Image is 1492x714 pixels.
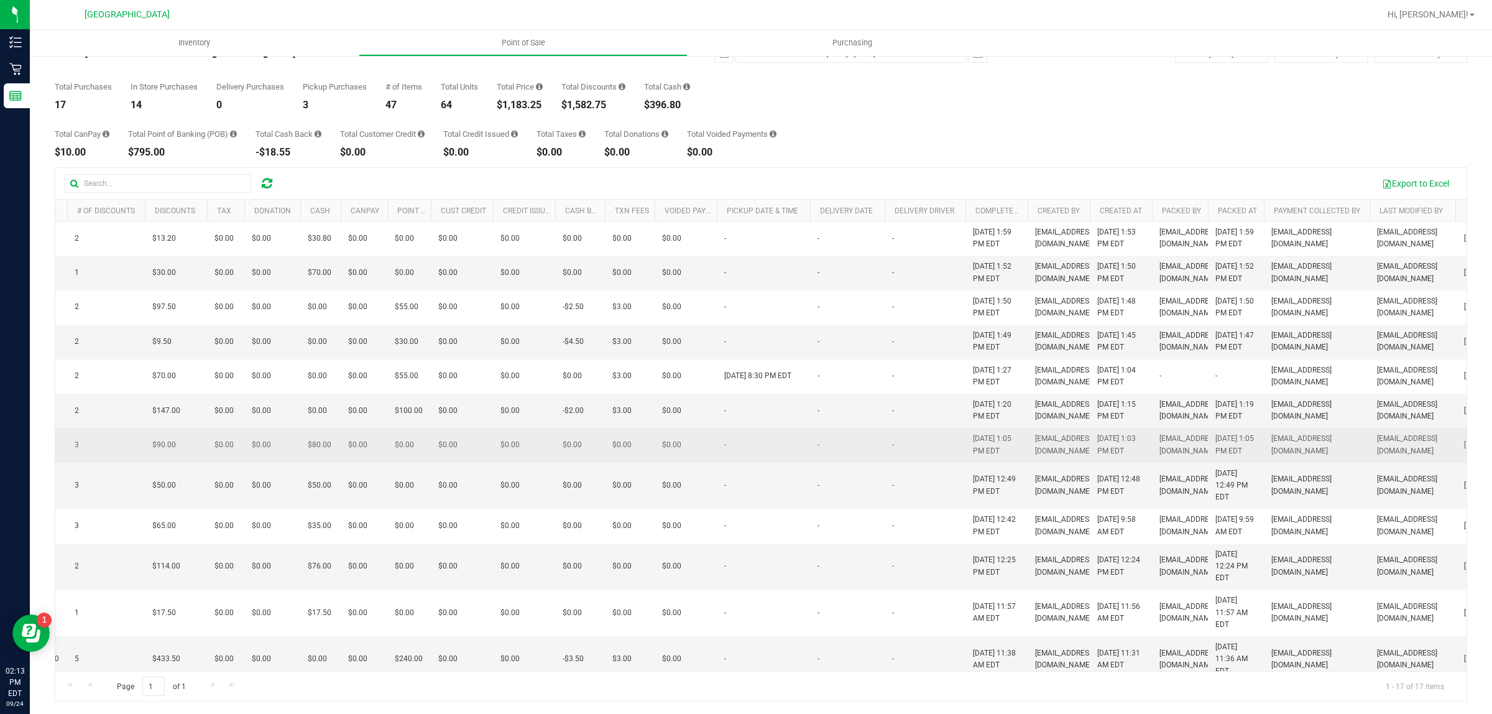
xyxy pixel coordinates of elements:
[973,554,1020,578] span: [DATE] 12:25 PM EDT
[1100,206,1142,215] a: Created At
[612,233,632,244] span: $0.00
[348,267,367,279] span: $0.00
[1215,468,1256,504] span: [DATE] 12:49 PM EDT
[217,206,231,215] a: Tax
[214,233,234,244] span: $0.00
[142,677,165,696] input: 1
[75,520,79,532] span: 3
[1035,554,1095,578] span: [EMAIL_ADDRESS][DOMAIN_NAME]
[724,267,726,279] span: -
[340,147,425,157] div: $0.00
[563,267,582,279] span: $0.00
[438,439,458,451] span: $0.00
[214,301,234,313] span: $0.00
[1215,370,1217,382] span: -
[152,560,180,572] span: $114.00
[820,206,873,215] a: Delivery Date
[1097,364,1144,388] span: [DATE] 1:04 PM EDT
[500,405,520,417] span: $0.00
[973,226,1020,250] span: [DATE] 1:59 PM EDT
[75,480,79,491] span: 3
[308,520,331,532] span: $35.00
[500,233,520,244] span: $0.00
[65,174,251,193] input: Search...
[308,560,331,572] span: $76.00
[5,1,10,13] span: 1
[563,233,582,244] span: $0.00
[1097,554,1144,578] span: [DATE] 12:24 PM EDT
[644,100,690,110] div: $396.80
[1388,9,1468,19] span: Hi, [PERSON_NAME]!
[214,405,234,417] span: $0.00
[1215,330,1256,353] span: [DATE] 1:47 PM EDT
[252,520,271,532] span: $0.00
[561,83,625,91] div: Total Discounts
[1218,206,1257,215] a: Packed At
[395,233,414,244] span: $0.00
[214,267,234,279] span: $0.00
[152,405,180,417] span: $147.00
[1215,433,1256,457] span: [DATE] 1:05 PM EDT
[724,336,726,348] span: -
[315,130,321,138] i: Sum of the cash-back amounts from rounded-up electronic payments for all purchases in the date ra...
[55,44,525,58] h4: Completed Purchases by Facility Report
[1377,433,1449,457] span: [EMAIL_ADDRESS][DOMAIN_NAME]
[9,36,22,49] inline-svg: Inventory
[536,83,543,91] i: Sum of the total prices of all purchases in the date range.
[77,206,135,215] a: # of Discounts
[1159,370,1161,382] span: -
[303,100,367,110] div: 3
[308,439,331,451] span: $80.00
[1215,514,1256,537] span: [DATE] 9:59 AM EDT
[152,301,176,313] span: $97.50
[256,147,321,157] div: -$18.55
[1097,295,1144,319] span: [DATE] 1:48 PM EDT
[724,439,726,451] span: -
[612,480,632,491] span: $0.00
[1035,295,1095,319] span: [EMAIL_ADDRESS][DOMAIN_NAME]
[973,514,1020,537] span: [DATE] 12:42 PM EDT
[500,480,520,491] span: $0.00
[817,267,819,279] span: -
[55,100,112,110] div: 17
[1159,473,1220,497] span: [EMAIL_ADDRESS][DOMAIN_NAME]
[1377,554,1449,578] span: [EMAIL_ADDRESS][DOMAIN_NAME]
[1271,226,1362,250] span: [EMAIL_ADDRESS][DOMAIN_NAME]
[152,233,176,244] span: $13.20
[817,301,819,313] span: -
[1035,226,1095,250] span: [EMAIL_ADDRESS][DOMAIN_NAME]
[612,267,632,279] span: $0.00
[1374,173,1457,194] button: Export to Excel
[438,267,458,279] span: $0.00
[395,405,423,417] span: $100.00
[340,130,425,138] div: Total Customer Credit
[131,83,198,91] div: In Store Purchases
[252,370,271,382] span: $0.00
[612,439,632,451] span: $0.00
[1271,433,1362,457] span: [EMAIL_ADDRESS][DOMAIN_NAME]
[561,100,625,110] div: $1,582.75
[563,520,582,532] span: $0.00
[128,130,237,138] div: Total Point of Banking (POB)
[662,267,681,279] span: $0.00
[55,83,112,91] div: Total Purchases
[216,100,284,110] div: 0
[579,130,586,138] i: Sum of the total taxes for all purchases in the date range.
[152,267,176,279] span: $30.00
[1097,473,1144,497] span: [DATE] 12:48 PM EDT
[75,336,79,348] span: 2
[214,480,234,491] span: $0.00
[563,405,584,417] span: -$2.00
[348,370,367,382] span: $0.00
[892,405,894,417] span: -
[103,130,109,138] i: Sum of the successful, non-voided CanPay payment transactions for all purchases in the date range.
[1377,330,1449,353] span: [EMAIL_ADDRESS][DOMAIN_NAME]
[973,364,1020,388] span: [DATE] 1:27 PM EDT
[724,370,791,382] span: [DATE] 8:30 PM EDT
[563,480,582,491] span: $0.00
[131,100,198,110] div: 14
[348,405,367,417] span: $0.00
[724,405,726,417] span: -
[214,560,234,572] span: $0.00
[162,37,227,49] span: Inventory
